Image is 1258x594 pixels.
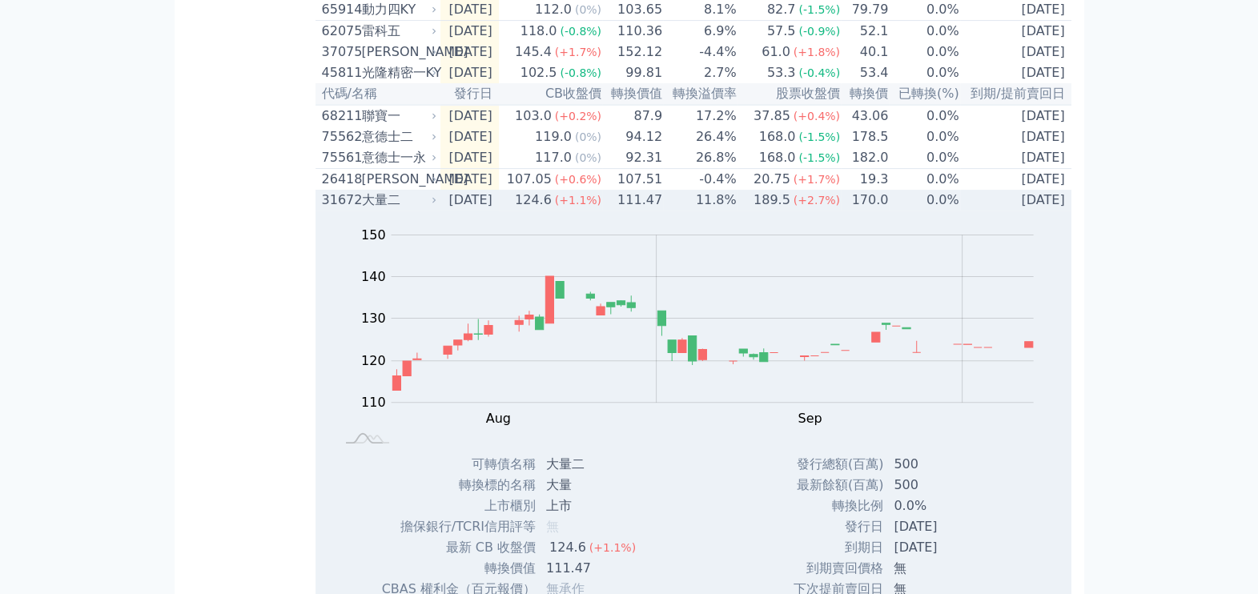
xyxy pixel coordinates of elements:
[884,558,1005,579] td: 無
[589,541,636,554] span: (+1.1%)
[841,190,889,211] td: 170.0
[841,126,889,147] td: 178.5
[960,190,1071,211] td: [DATE]
[381,558,537,579] td: 轉換價值
[512,106,555,126] div: 103.0
[440,169,499,191] td: [DATE]
[602,62,663,83] td: 99.81
[663,190,738,211] td: 11.8%
[322,170,358,189] div: 26418
[663,21,738,42] td: 6.9%
[780,496,884,516] td: 轉換比例
[316,83,440,105] th: 代碼/名稱
[392,276,1032,390] g: Series
[362,191,434,210] div: 大量二
[794,46,840,58] span: (+1.8%)
[750,191,794,210] div: 189.5
[780,454,884,475] td: 發行總額(百萬)
[889,190,959,211] td: 0.0%
[960,83,1071,105] th: 到期/提前賣回日
[381,516,537,537] td: 擔保銀行/TCRI信用評等
[841,42,889,62] td: 40.1
[758,42,794,62] div: 61.0
[841,21,889,42] td: 52.1
[798,3,840,16] span: (-1.5%)
[889,83,959,105] th: 已轉換(%)
[440,42,499,62] td: [DATE]
[764,63,799,82] div: 53.3
[798,411,822,426] tspan: Sep
[381,454,537,475] td: 可轉債名稱
[440,147,499,169] td: [DATE]
[884,537,1005,558] td: [DATE]
[486,411,511,426] tspan: Aug
[555,46,601,58] span: (+1.7%)
[322,106,358,126] div: 68211
[750,106,794,126] div: 37.85
[780,516,884,537] td: 發行日
[602,147,663,169] td: 92.31
[889,169,959,191] td: 0.0%
[362,170,434,189] div: [PERSON_NAME]
[546,519,559,534] span: 無
[575,130,601,143] span: (0%)
[361,352,386,367] tspan: 120
[352,227,1057,425] g: Chart
[440,21,499,42] td: [DATE]
[889,105,959,126] td: 0.0%
[884,454,1005,475] td: 500
[602,126,663,147] td: 94.12
[555,173,601,186] span: (+0.6%)
[960,147,1071,169] td: [DATE]
[663,62,738,83] td: 2.7%
[780,537,884,558] td: 到期日
[362,22,434,41] div: 雷科五
[504,170,555,189] div: 107.05
[602,83,663,105] th: 轉換價值
[841,62,889,83] td: 53.4
[884,475,1005,496] td: 500
[960,42,1071,62] td: [DATE]
[663,105,738,126] td: 17.2%
[960,169,1071,191] td: [DATE]
[537,496,649,516] td: 上市
[555,110,601,122] span: (+0.2%)
[362,42,434,62] div: [PERSON_NAME]
[499,83,602,105] th: CB收盤價
[362,148,434,167] div: 意德士一永
[841,169,889,191] td: 19.3
[322,22,358,41] div: 62075
[889,147,959,169] td: 0.0%
[537,558,649,579] td: 111.47
[889,42,959,62] td: 0.0%
[532,148,575,167] div: 117.0
[663,83,738,105] th: 轉換溢價率
[889,62,959,83] td: 0.0%
[361,394,386,409] tspan: 110
[884,496,1005,516] td: 0.0%
[381,537,537,558] td: 最新 CB 收盤價
[884,516,1005,537] td: [DATE]
[440,62,499,83] td: [DATE]
[798,151,840,164] span: (-1.5%)
[381,475,537,496] td: 轉換標的名稱
[546,538,589,557] div: 124.6
[361,227,386,242] tspan: 150
[756,127,799,146] div: 168.0
[362,127,434,146] div: 意德士二
[794,173,840,186] span: (+1.7%)
[889,21,959,42] td: 0.0%
[361,269,386,284] tspan: 140
[440,190,499,211] td: [DATE]
[537,454,649,475] td: 大量二
[780,558,884,579] td: 到期賣回價格
[889,126,959,147] td: 0.0%
[322,148,358,167] div: 75561
[575,3,601,16] span: (0%)
[361,311,386,326] tspan: 130
[764,22,799,41] div: 57.5
[440,126,499,147] td: [DATE]
[602,21,663,42] td: 110.36
[322,127,358,146] div: 75562
[560,25,601,38] span: (-0.8%)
